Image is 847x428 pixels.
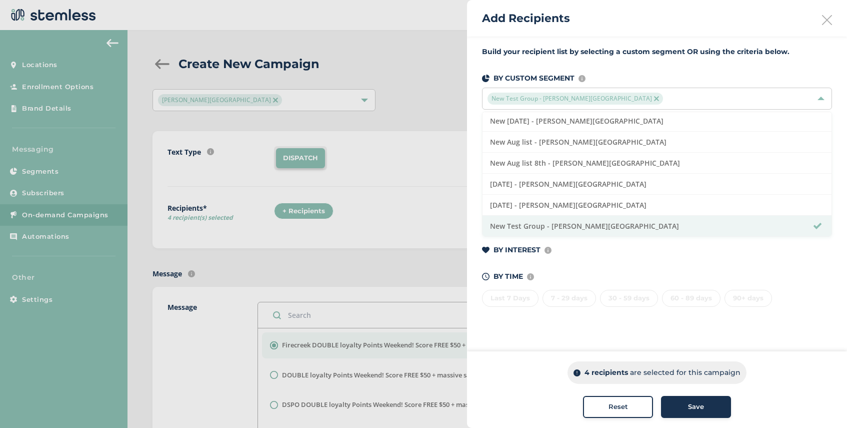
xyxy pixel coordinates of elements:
[482,10,570,27] h2: Add Recipients
[482,132,831,153] li: New Aug list - [PERSON_NAME][GEOGRAPHIC_DATA]
[482,153,831,174] li: New Aug list 8th - [PERSON_NAME][GEOGRAPHIC_DATA]
[493,245,540,255] p: BY INTEREST
[608,402,628,412] span: Reset
[493,73,574,84] p: BY CUSTOM SEGMENT
[482,111,831,132] li: New [DATE] - [PERSON_NAME][GEOGRAPHIC_DATA]
[482,47,832,57] label: Build your recipient list by selecting a custom segment OR using the criteria below.
[544,247,551,254] img: icon-info-236977d2.svg
[482,195,831,216] li: [DATE] - [PERSON_NAME][GEOGRAPHIC_DATA]
[487,93,663,105] span: New Test Group - [PERSON_NAME][GEOGRAPHIC_DATA]
[654,96,659,101] img: icon-close-accent-8a337256.svg
[661,396,731,418] button: Save
[630,367,740,378] p: are selected for this campaign
[584,367,628,378] p: 4 recipients
[573,369,580,376] img: icon-info-dark-48f6c5f3.svg
[578,75,585,82] img: icon-info-236977d2.svg
[527,273,534,280] img: icon-info-236977d2.svg
[797,380,847,428] iframe: Chat Widget
[583,396,653,418] button: Reset
[482,174,831,195] li: [DATE] - [PERSON_NAME][GEOGRAPHIC_DATA]
[482,247,489,254] img: icon-heart-dark-29e6356f.svg
[482,273,489,280] img: icon-time-dark-e6b1183b.svg
[493,271,523,282] p: BY TIME
[688,402,704,412] span: Save
[482,216,831,236] li: New Test Group - [PERSON_NAME][GEOGRAPHIC_DATA]
[482,75,489,82] img: icon-segments-dark-074adb27.svg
